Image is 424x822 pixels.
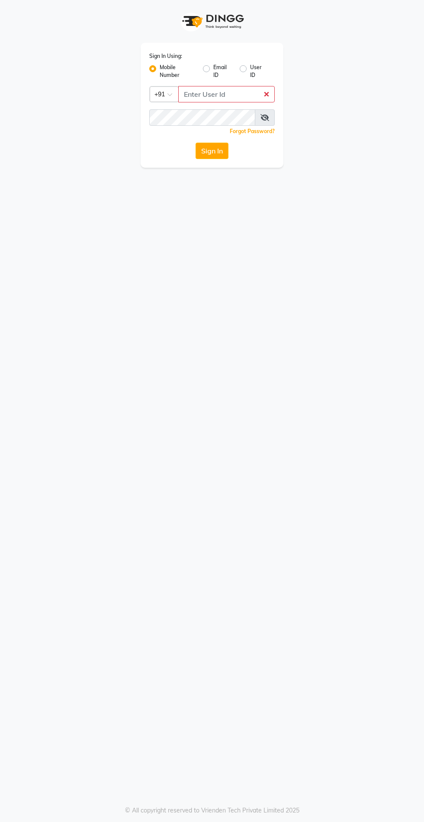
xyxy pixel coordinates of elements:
a: Forgot Password? [230,128,275,134]
input: Username [178,86,275,102]
label: User ID [250,64,268,79]
label: Email ID [213,64,233,79]
img: logo1.svg [177,9,247,34]
label: Sign In Using: [149,52,182,60]
button: Sign In [196,143,228,159]
label: Mobile Number [160,64,196,79]
input: Username [149,109,255,126]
